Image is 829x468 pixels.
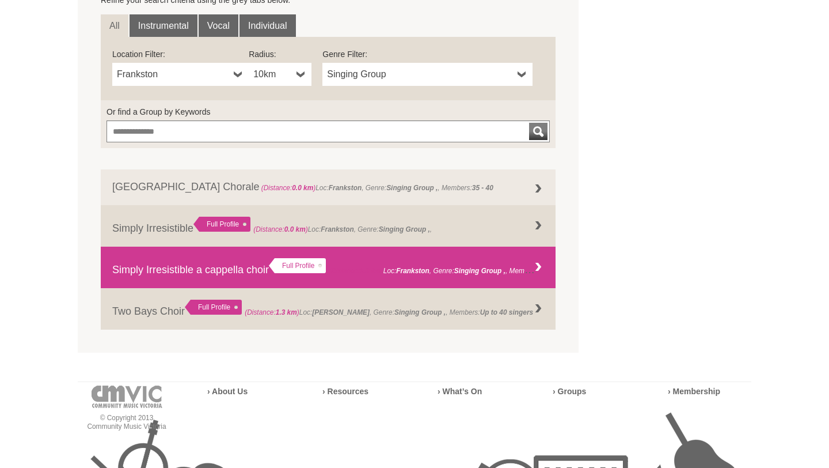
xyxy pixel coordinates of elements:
[101,247,556,288] a: Simply Irresistible a cappella choir Full Profile (Distance:1.3 km)Loc:Frankston, Genre:Singing G...
[322,387,368,396] a: › Resources
[101,169,556,205] a: [GEOGRAPHIC_DATA] Chorale (Distance:0.0 km)Loc:Frankston, Genre:Singing Group ,, Members:35 - 40
[322,63,533,86] a: Singing Group
[668,387,720,396] a: › Membership
[207,387,248,396] a: › About Us
[112,63,249,86] a: Frankston
[284,225,306,233] strong: 0.0 km
[321,225,353,233] strong: Frankston
[292,184,313,192] strong: 0.0 km
[253,67,292,81] span: 10km
[322,48,533,60] label: Genre Filter:
[379,225,430,233] strong: Singing Group ,
[107,106,550,118] label: Or find a Group by Keywords
[329,264,553,275] span: Loc: , Genre: , Members:
[199,14,238,37] a: Vocal
[117,67,229,81] span: Frankston
[269,258,326,273] div: Full Profile
[386,184,438,192] strong: Singing Group ,
[276,308,297,316] strong: 1.3 km
[360,267,381,275] strong: 1.3 km
[472,184,493,192] strong: 35 - 40
[130,14,197,37] a: Instrumental
[329,184,362,192] strong: Frankston
[78,414,176,431] p: © Copyright 2013 Community Music Victoria
[261,184,316,192] span: (Distance: )
[245,308,533,316] span: Loc: , Genre: , Members:
[101,14,128,37] a: All
[253,225,432,233] span: Loc: , Genre: ,
[329,267,383,275] span: (Distance: )
[396,267,429,275] strong: Frankston
[101,205,556,247] a: Simply Irresistible Full Profile (Distance:0.0 km)Loc:Frankston, Genre:Singing Group ,,
[239,14,296,37] a: Individual
[92,386,162,408] img: cmvic-logo-footer.png
[249,63,311,86] a: 10km
[185,300,242,315] div: Full Profile
[193,217,250,232] div: Full Profile
[480,308,534,316] strong: Up to 40 singers
[245,308,299,316] span: (Distance: )
[553,387,586,396] a: › Groups
[259,184,493,192] span: Loc: , Genre: , Members:
[394,308,446,316] strong: Singing Group ,
[112,48,249,60] label: Location Filter:
[454,267,505,275] strong: Singing Group ,
[101,288,556,330] a: Two Bays Choir Full Profile (Distance:1.3 km)Loc:[PERSON_NAME], Genre:Singing Group ,, Members:Up...
[312,308,370,316] strong: [PERSON_NAME]
[438,387,482,396] a: › What’s On
[327,67,513,81] span: Singing Group
[253,225,308,233] span: (Distance: )
[249,48,311,60] label: Radius:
